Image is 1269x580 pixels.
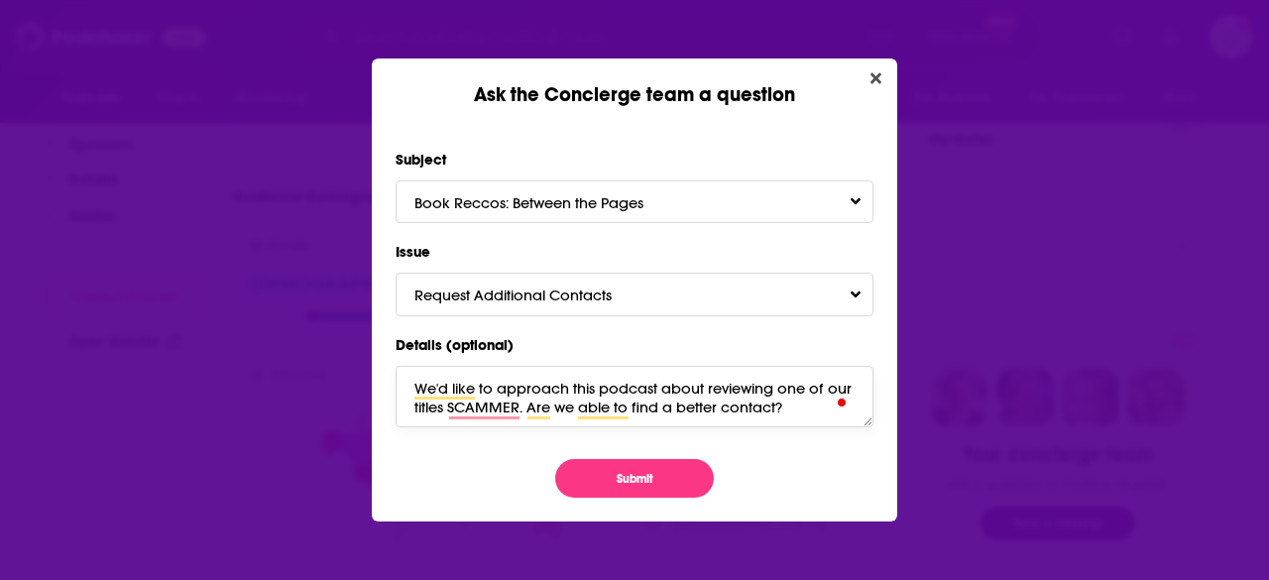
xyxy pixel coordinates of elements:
[396,273,873,315] button: Request Additional ContactsToggle Pronoun Dropdown
[555,459,714,498] button: Submit
[372,58,897,107] div: Ask the Concierge team a question
[414,286,651,304] span: Request Additional Contacts
[396,180,873,223] button: Book Reccos: Between the PagesToggle Pronoun Dropdown
[396,147,873,173] label: Subject
[396,239,873,265] label: Issue
[396,332,873,358] label: Details (optional)
[863,66,889,91] button: Close
[396,366,873,427] textarea: To enrich screen reader interactions, please activate Accessibility in Grammarly extension settings
[414,193,683,212] span: Book Reccos: Between the Pages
